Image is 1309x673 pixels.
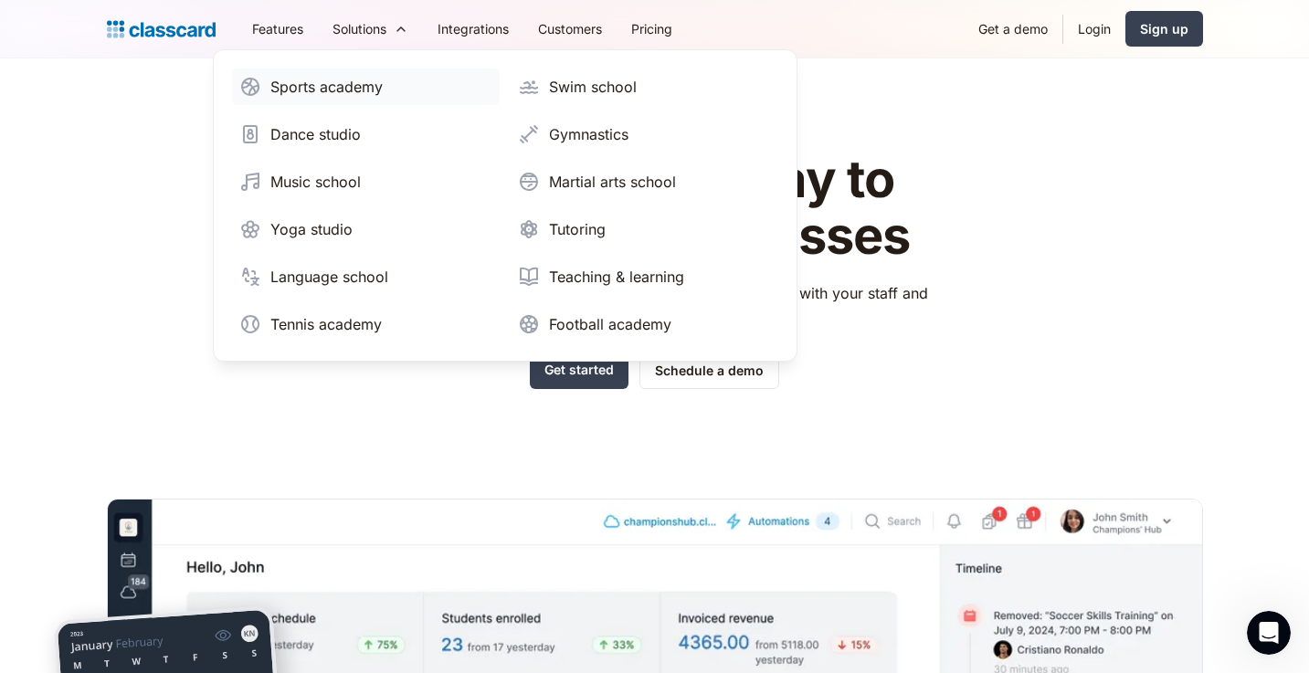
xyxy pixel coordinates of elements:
a: Customers [523,8,617,49]
a: Schedule a demo [639,352,779,389]
div: Football academy [549,313,671,335]
div: Swim school [549,76,637,98]
a: home [107,16,216,42]
div: Gymnastics [549,123,628,145]
iframe: Intercom live chat [1247,611,1291,655]
a: Dance studio [232,116,500,152]
a: Football academy [511,306,778,342]
a: Language school [232,258,500,295]
a: Sign up [1125,11,1203,47]
a: Integrations [423,8,523,49]
div: Music school [270,171,361,193]
div: Solutions [333,19,386,38]
a: Get started [530,352,628,389]
a: Martial arts school [511,163,778,200]
div: Tennis academy [270,313,382,335]
a: Swim school [511,68,778,105]
a: Gymnastics [511,116,778,152]
div: Martial arts school [549,171,676,193]
a: Teaching & learning [511,258,778,295]
div: Solutions [318,8,423,49]
div: Yoga studio [270,218,353,240]
a: Music school [232,163,500,200]
nav: Solutions [213,49,797,362]
a: Get a demo [964,8,1062,49]
div: Dance studio [270,123,361,145]
div: Teaching & learning [549,266,684,288]
div: Sports academy [270,76,383,98]
a: Tennis academy [232,306,500,342]
a: Features [238,8,318,49]
div: Sign up [1140,19,1188,38]
div: Tutoring [549,218,606,240]
a: Yoga studio [232,211,500,247]
div: Language school [270,266,388,288]
a: Sports academy [232,68,500,105]
a: Tutoring [511,211,778,247]
a: Login [1063,8,1125,49]
a: Pricing [617,8,687,49]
